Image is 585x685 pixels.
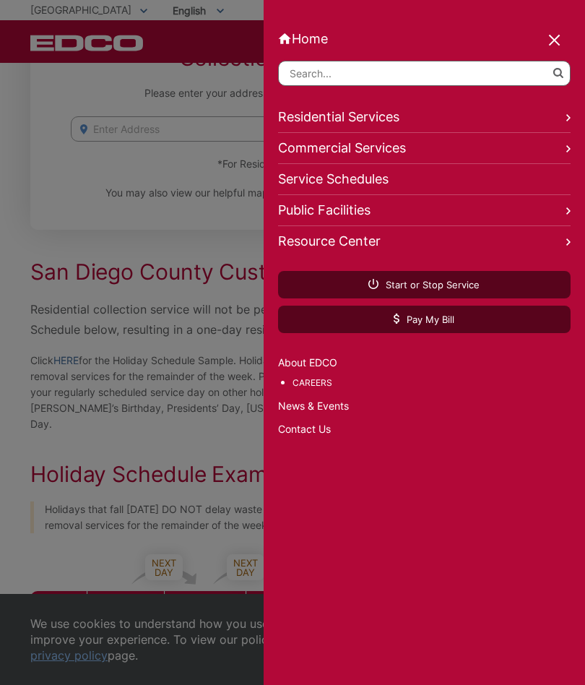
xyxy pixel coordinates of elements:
a: Start or Stop Service [278,271,571,298]
a: Public Facilities [278,195,571,226]
span: Start or Stop Service [368,278,480,291]
a: Careers [292,375,571,391]
a: Commercial Services [278,133,571,164]
a: Pay My Bill [278,306,571,333]
a: Contact Us [278,421,571,437]
span: Pay My Bill [394,313,454,326]
a: Home [278,31,571,46]
a: Resource Center [278,226,571,257]
a: News & Events [278,398,571,414]
a: Service Schedules [278,164,571,195]
a: About EDCO [278,355,571,371]
input: Search [278,61,571,86]
a: Residential Services [278,102,571,133]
